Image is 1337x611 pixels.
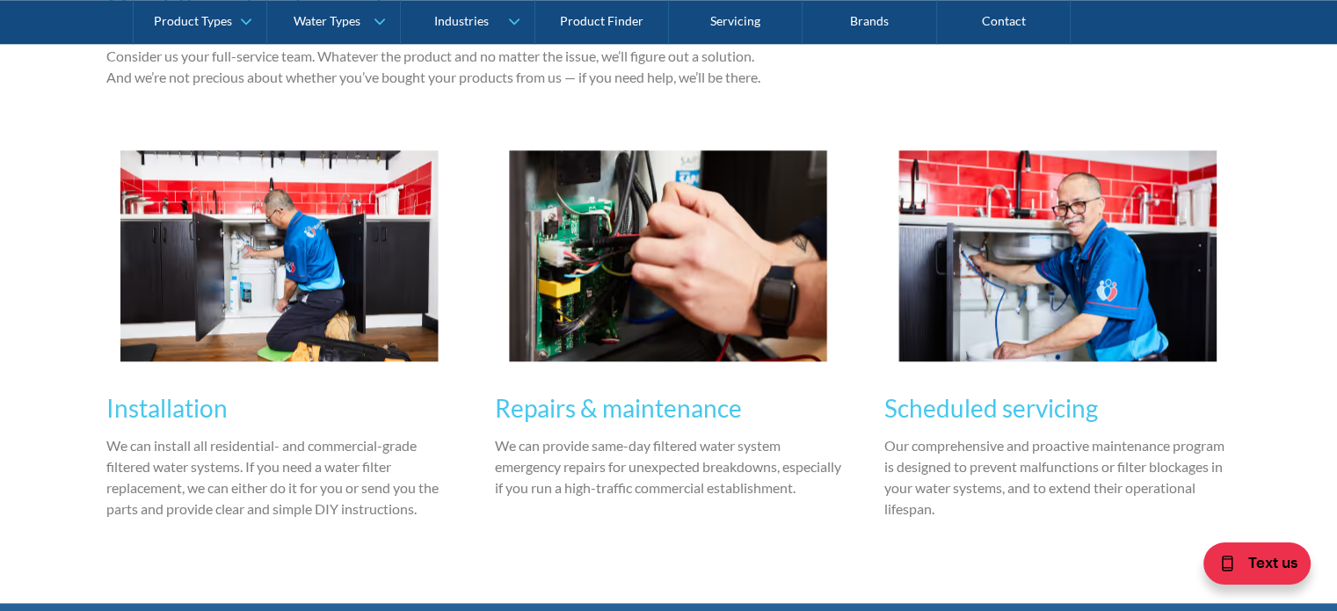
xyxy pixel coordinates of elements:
[884,435,1232,520] p: Our comprehensive and proactive maintenance program is designed to prevent malfunctions or filter...
[106,46,781,88] p: Consider us your full-service team. Whatever the product and no matter the issue, we’ll figure ou...
[884,389,1232,426] h3: Scheduled servicing
[120,150,439,361] img: The Water People team member installing filter under sink
[1161,523,1337,611] iframe: podium webchat widget bubble
[433,14,488,29] div: Industries
[495,389,842,426] h3: Repairs & maintenance
[106,389,454,426] h3: Installation
[898,150,1217,361] img: The Water People team member servicing water filter
[154,14,232,29] div: Product Types
[509,150,827,361] img: The Water People team member working on switch board for water filter
[495,435,842,498] p: We can provide same-day filtered water system emergency repairs for unexpected breakdowns, especi...
[106,435,454,520] p: We can install all residential- and commercial-grade filtered water systems. If you need a water ...
[294,14,360,29] div: Water Types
